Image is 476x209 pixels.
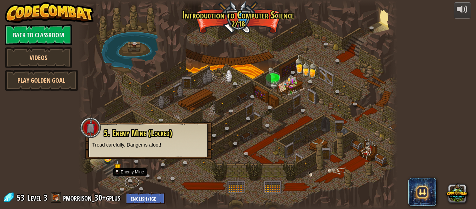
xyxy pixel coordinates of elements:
span: 3 [44,192,47,203]
p: Tread carefully. Danger is afoot! [92,141,205,148]
span: 53 [17,192,26,203]
a: Play Golden Goal [5,70,78,91]
span: 5. Enemy Mine (Locked) [104,127,172,139]
img: level-banner-started.png [114,160,121,173]
span: Level [27,192,41,203]
a: Videos [5,47,72,68]
button: Adjust volume [454,2,471,18]
img: CodeCombat - Learn how to code by playing a game [5,2,94,23]
a: pmorrison_30+gplus [63,192,122,203]
a: Back to Classroom [5,24,72,45]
